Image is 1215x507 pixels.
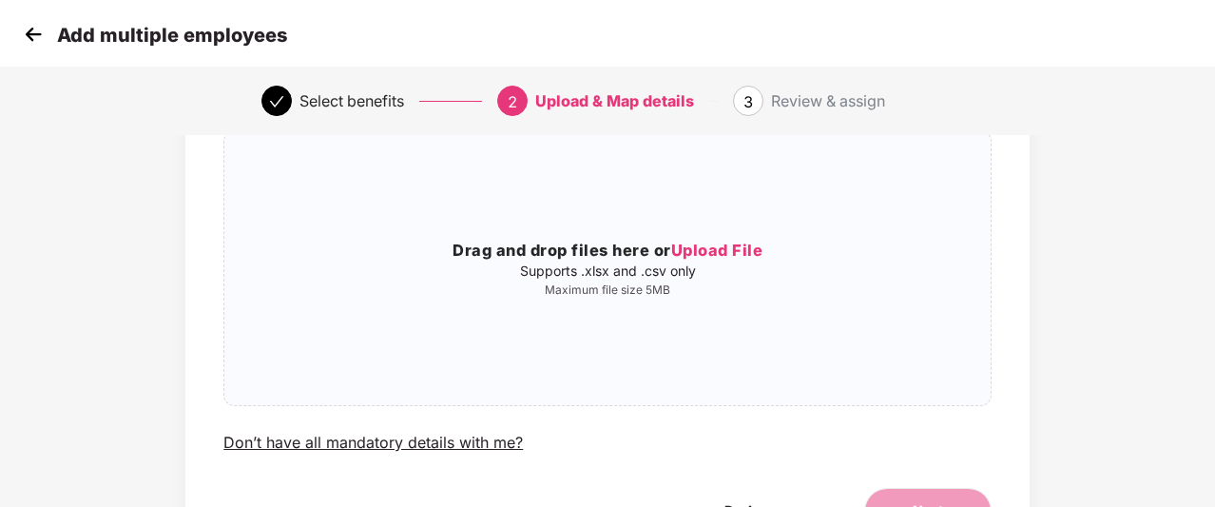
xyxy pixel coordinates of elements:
p: Maximum file size 5MB [224,283,991,298]
div: Don’t have all mandatory details with me? [223,433,523,453]
span: 3 [743,92,753,111]
div: Upload & Map details [535,86,694,116]
img: svg+xml;base64,PHN2ZyB4bWxucz0iaHR0cDovL3d3dy53My5vcmcvMjAwMC9zdmciIHdpZHRoPSIzMCIgaGVpZ2h0PSIzMC... [19,20,48,49]
span: Upload File [671,241,763,260]
p: Add multiple employees [57,24,287,47]
p: Supports .xlsx and .csv only [224,263,991,279]
span: Drag and drop files here orUpload FileSupports .xlsx and .csv onlyMaximum file size 5MB [224,131,991,405]
span: 2 [508,92,517,111]
div: Review & assign [771,86,885,116]
span: check [269,94,284,109]
h3: Drag and drop files here or [224,239,991,263]
div: Select benefits [299,86,404,116]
